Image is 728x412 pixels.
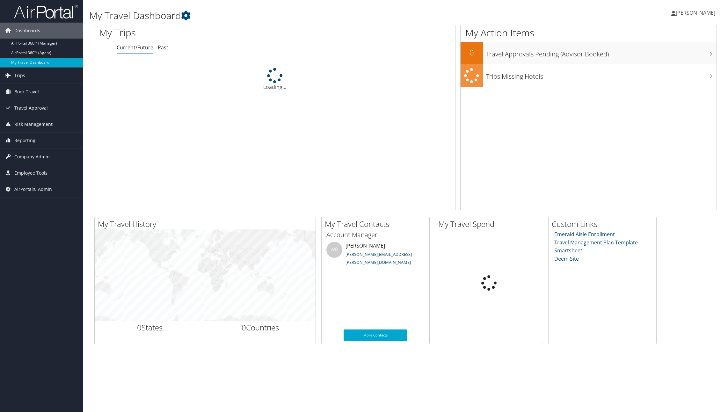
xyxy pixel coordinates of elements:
a: 0Travel Approvals Pending (Advisor Booked) [461,42,717,64]
a: Current/Future [117,44,153,51]
img: airportal-logo.png [14,4,78,19]
li: [PERSON_NAME] [323,242,428,268]
span: 0 [242,322,246,333]
h1: My Travel Dashboard [89,9,511,22]
span: 0 [137,322,142,333]
div: Loading... [94,68,455,91]
span: [PERSON_NAME] [676,9,715,16]
h1: My Trips [99,26,300,40]
span: Company Admin [14,149,50,165]
a: Trips Missing Hotels [461,64,717,87]
h2: Custom Links [552,219,656,229]
a: Past [158,44,168,51]
h2: My Travel Contacts [325,219,429,229]
span: Employee Tools [14,165,47,181]
span: Book Travel [14,84,39,100]
span: Risk Management [14,116,53,132]
a: Emerald Aisle Enrollment [554,231,615,238]
div: WB [326,242,342,258]
h3: Travel Approvals Pending (Advisor Booked) [486,47,717,59]
h2: My Travel Spend [438,219,543,229]
h2: States [99,322,200,333]
a: [PERSON_NAME] [671,3,722,22]
h2: My Travel History [98,219,316,229]
h2: Countries [210,322,311,333]
a: Deem Site [554,255,579,262]
a: Travel Management Plan Template- Smartsheet [554,239,639,254]
span: Travel Approval [14,100,48,116]
h3: Account Manager [326,230,425,239]
h2: 0 [461,47,483,58]
span: Dashboards [14,23,40,39]
a: [PERSON_NAME][EMAIL_ADDRESS][PERSON_NAME][DOMAIN_NAME] [346,251,412,265]
span: AirPortal® Admin [14,181,52,197]
span: Trips [14,68,25,83]
h3: Trips Missing Hotels [486,69,717,81]
h1: My Action Items [461,26,717,40]
a: More Contacts [344,329,407,341]
span: Reporting [14,133,35,148]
